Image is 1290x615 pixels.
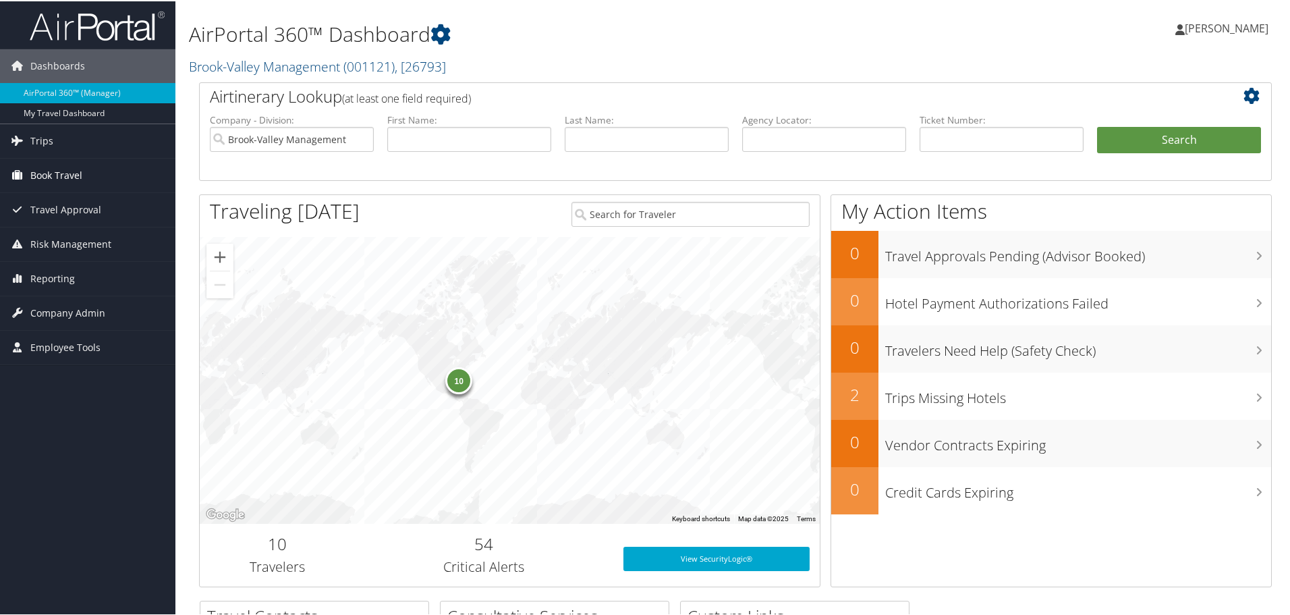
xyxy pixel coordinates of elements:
[395,56,446,74] span: , [ 26793 ]
[210,84,1172,107] h2: Airtinerary Lookup
[365,556,603,575] h3: Critical Alerts
[831,240,878,263] h2: 0
[206,242,233,269] button: Zoom in
[30,261,75,294] span: Reporting
[203,505,248,523] img: Google
[831,335,878,358] h2: 0
[738,514,789,521] span: Map data ©2025
[210,196,360,224] h1: Traveling [DATE]
[387,112,551,126] label: First Name:
[797,514,816,521] a: Terms
[831,466,1271,513] a: 0Credit Cards Expiring
[831,230,1271,277] a: 0Travel Approvals Pending (Advisor Booked)
[885,333,1271,359] h3: Travelers Need Help (Safety Check)
[203,505,248,523] a: Open this area in Google Maps (opens a new window)
[189,56,446,74] a: Brook-Valley Management
[885,475,1271,501] h3: Credit Cards Expiring
[30,295,105,329] span: Company Admin
[1185,20,1268,34] span: [PERSON_NAME]
[30,157,82,191] span: Book Travel
[30,192,101,225] span: Travel Approval
[1097,126,1261,153] button: Search
[1175,7,1282,47] a: [PERSON_NAME]
[672,513,730,523] button: Keyboard shortcuts
[210,112,374,126] label: Company - Division:
[885,239,1271,265] h3: Travel Approvals Pending (Advisor Booked)
[831,196,1271,224] h1: My Action Items
[831,429,878,452] h2: 0
[565,112,729,126] label: Last Name:
[30,9,165,41] img: airportal-logo.png
[831,419,1271,466] a: 0Vendor Contracts Expiring
[189,19,918,47] h1: AirPortal 360™ Dashboard
[885,381,1271,406] h3: Trips Missing Hotels
[831,477,878,500] h2: 0
[885,286,1271,312] h3: Hotel Payment Authorizations Failed
[831,277,1271,324] a: 0Hotel Payment Authorizations Failed
[831,324,1271,371] a: 0Travelers Need Help (Safety Check)
[206,270,233,297] button: Zoom out
[920,112,1084,126] label: Ticket Number:
[210,556,345,575] h3: Travelers
[831,382,878,405] h2: 2
[30,226,111,260] span: Risk Management
[30,329,101,363] span: Employee Tools
[30,123,53,157] span: Trips
[343,56,395,74] span: ( 001121 )
[30,48,85,82] span: Dashboards
[831,371,1271,419] a: 2Trips Missing Hotels
[742,112,906,126] label: Agency Locator:
[210,531,345,554] h2: 10
[623,545,810,570] a: View SecurityLogic®
[342,90,471,105] span: (at least one field required)
[445,365,472,392] div: 10
[571,200,810,225] input: Search for Traveler
[831,288,878,311] h2: 0
[885,428,1271,454] h3: Vendor Contracts Expiring
[365,531,603,554] h2: 54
